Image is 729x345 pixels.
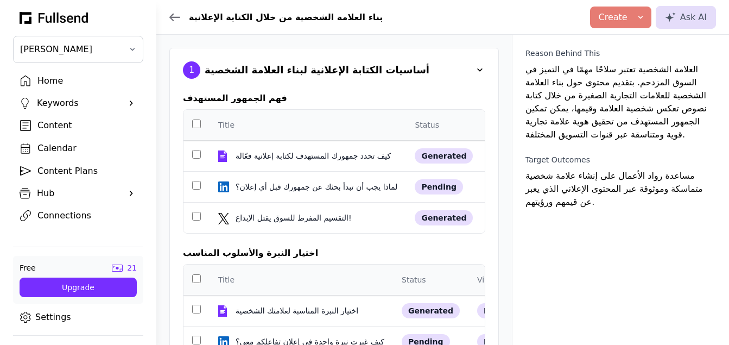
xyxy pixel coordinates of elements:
[13,72,143,90] a: Home
[183,247,485,260] div: اختيار النبرة والأسلوب المناسب
[415,179,463,195] div: pending
[28,282,128,293] div: Upgrade
[37,209,136,222] div: Connections
[590,7,651,28] button: Create
[13,162,143,180] a: Content Plans
[37,97,119,110] div: Keywords
[525,154,716,209] div: مساعدة رواد الأعمال على إنشاء علامة شخصية متماسكة وموثوقة عبر المحتوى الإعلاني الذي يعبر عن قيمهم...
[218,274,234,285] div: Title
[415,120,439,130] div: Status
[13,139,143,158] a: Calendar
[599,11,627,24] div: Create
[477,274,509,285] div: Visibility
[525,48,600,59] div: Reason Behind This
[37,165,136,178] div: Content Plans
[665,11,707,24] div: Ask AI
[415,148,473,164] div: generated
[477,303,523,318] div: Draft
[13,206,143,225] a: Connections
[218,120,234,130] div: Title
[402,303,460,318] div: generated
[20,262,36,273] div: Free
[525,48,716,141] div: العلامة الشخصية تعتبر سلاحًا مهمًا في التميز في السوق المزدحم. بتقديم محتوى حول بناء العلامة الشخ...
[37,142,136,155] div: Calendar
[236,305,366,316] div: اختيار النبرة المناسبة لعلامتك الشخصية
[415,210,473,225] div: generated
[525,154,590,165] div: Target Outcomes
[656,6,716,29] button: Ask AI
[13,36,143,63] button: [PERSON_NAME]
[183,92,485,105] div: فهم الجمهور المستهدف
[236,150,393,161] div: كيف تحدد جمهورك المستهدف لكتابة إعلانية فعّالة
[402,274,426,285] div: Status
[236,181,400,192] div: لماذا يجب أن تبدأ بحثك عن جمهورك قبل أي إعلان؟
[37,187,119,200] div: Hub
[127,262,137,273] div: 21
[13,116,143,135] a: Content
[13,308,143,327] a: Settings
[37,119,136,132] div: Content
[20,43,121,56] span: [PERSON_NAME]
[236,212,366,223] div: التقسيم المفرط للسوق يقتل الإبداع!
[189,11,383,24] div: بناء العلامة الشخصية من خلال الكتابة الإعلانية
[37,74,136,87] div: Home
[205,62,429,78] div: أساسيات الكتابة الإعلانية لبناء العلامة الشخصية
[183,61,200,79] div: 1
[20,278,137,297] button: Upgrade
